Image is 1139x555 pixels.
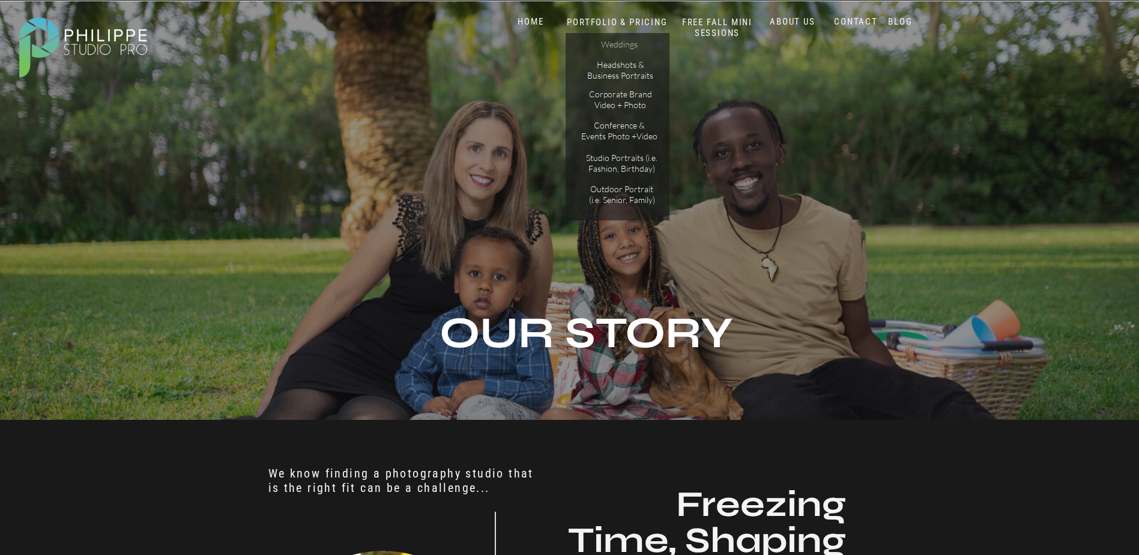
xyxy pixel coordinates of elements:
a: HOME [506,16,557,28]
a: CONTACT [832,16,881,28]
a: Headshots & Business Portraits [587,59,654,80]
a: Conference & Events Photo +Video [581,120,658,141]
a: Weddings [585,39,653,52]
a: FREE FALL MINI SESSIONS [668,17,767,39]
h1: Our Story [277,311,896,400]
a: PORTFOLIO & PRICING [564,17,671,28]
a: BLOG [886,16,916,28]
a: ABOUT US [767,16,818,28]
a: Outdoor Portrait (i.e. Senior, Family) [584,184,660,205]
a: Studio Portraits (i.e. Fashion, Birthday) [581,153,662,174]
a: Corporate Brand Video + Photo [587,89,654,110]
h2: We know finding a photography studio that is the right fit can be a challenge... [268,466,537,494]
